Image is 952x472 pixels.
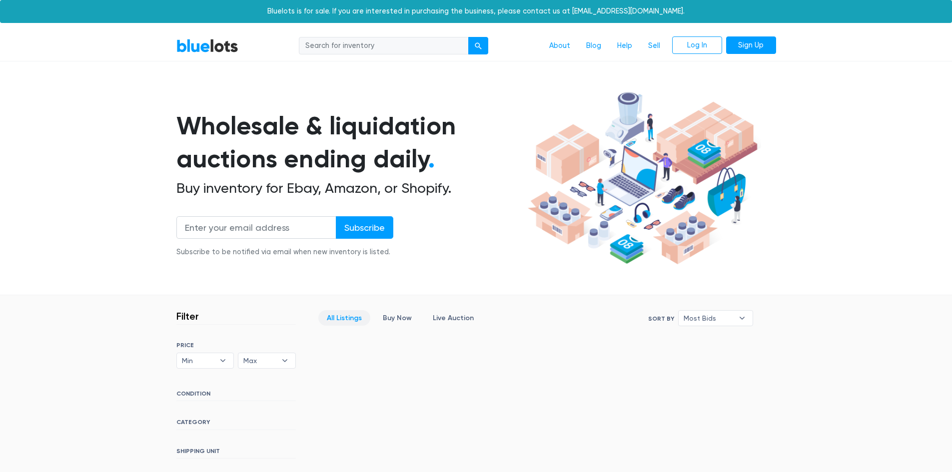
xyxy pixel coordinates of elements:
[648,314,674,323] label: Sort By
[176,448,296,459] h6: SHIPPING UNIT
[684,311,734,326] span: Most Bids
[274,353,295,368] b: ▾
[176,390,296,401] h6: CONDITION
[318,310,370,326] a: All Listings
[182,353,215,368] span: Min
[609,36,640,55] a: Help
[176,247,393,258] div: Subscribe to be notified via email when new inventory is listed.
[726,36,776,54] a: Sign Up
[374,310,420,326] a: Buy Now
[299,37,469,55] input: Search for inventory
[672,36,722,54] a: Log In
[524,87,761,269] img: hero-ee84e7d0318cb26816c560f6b4441b76977f77a177738b4e94f68c95b2b83dbb.png
[336,216,393,239] input: Subscribe
[428,144,435,174] span: .
[732,311,753,326] b: ▾
[640,36,668,55] a: Sell
[176,216,336,239] input: Enter your email address
[176,310,199,322] h3: Filter
[578,36,609,55] a: Blog
[212,353,233,368] b: ▾
[243,353,276,368] span: Max
[176,109,524,176] h1: Wholesale & liquidation auctions ending daily
[176,419,296,430] h6: CATEGORY
[176,180,524,197] h2: Buy inventory for Ebay, Amazon, or Shopify.
[541,36,578,55] a: About
[176,342,296,349] h6: PRICE
[424,310,482,326] a: Live Auction
[176,38,238,53] a: BlueLots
